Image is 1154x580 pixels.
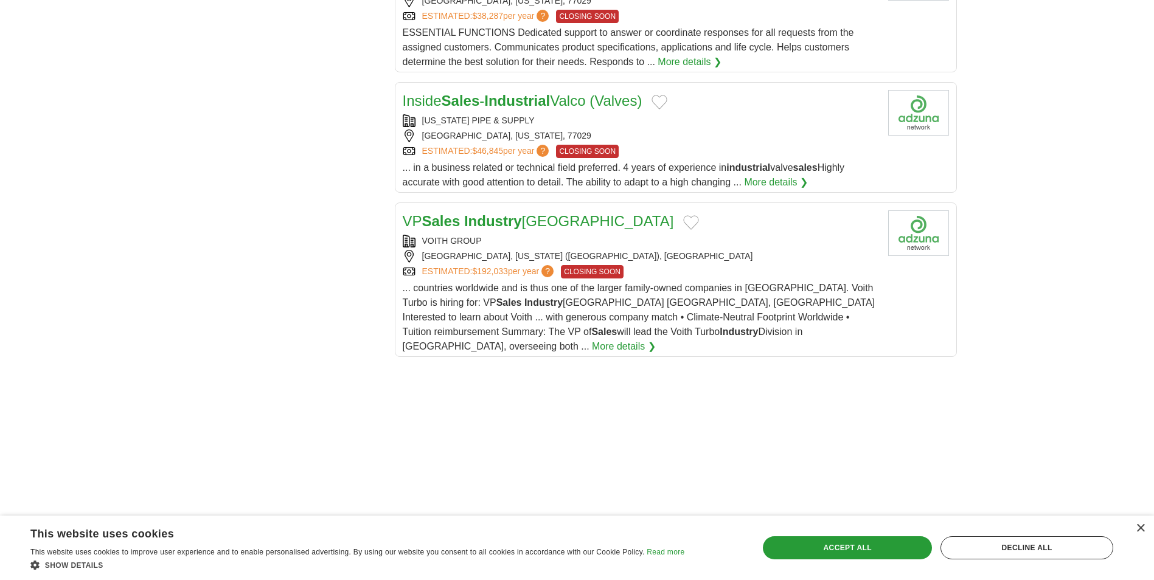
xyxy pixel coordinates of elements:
[30,559,684,571] div: Show details
[647,548,684,556] a: Read more, opens a new window
[556,145,619,158] span: CLOSING SOON
[422,145,552,158] a: ESTIMATED:$46,845per year?
[541,265,554,277] span: ?
[403,162,845,187] span: ... in a business related or technical field preferred. 4 years of experience in valve Highly acc...
[422,10,552,23] a: ESTIMATED:$38,287per year?
[793,162,818,173] strong: sales
[30,548,645,556] span: This website uses cookies to improve user experience and to enable personalised advertising. By u...
[888,210,949,256] img: Company logo
[464,213,522,229] strong: Industry
[652,95,667,109] button: Add to favorite jobs
[524,297,563,308] strong: Industry
[403,213,674,229] a: VPSales Industry[GEOGRAPHIC_DATA]
[472,266,507,276] span: $192,033
[720,326,758,337] strong: Industry
[403,92,642,109] a: InsideSales-IndustrialValco (Valves)
[472,11,503,21] span: $38,287
[403,250,878,263] div: [GEOGRAPHIC_DATA], [US_STATE] ([GEOGRAPHIC_DATA]), [GEOGRAPHIC_DATA]
[556,10,619,23] span: CLOSING SOON
[403,114,878,127] div: [US_STATE] PIPE & SUPPLY
[744,175,808,190] a: More details ❯
[888,90,949,136] img: Company logo
[726,162,770,173] strong: industrial
[592,339,656,354] a: More details ❯
[1136,524,1145,533] div: Close
[403,283,875,351] span: ... countries worldwide and is thus one of the larger family-owned companies in [GEOGRAPHIC_DATA]...
[658,55,721,69] a: More details ❯
[940,536,1113,559] div: Decline all
[422,265,557,278] a: ESTIMATED:$192,033per year?
[442,92,480,109] strong: Sales
[484,92,550,109] strong: Industrial
[403,129,878,142] div: [GEOGRAPHIC_DATA], [US_STATE], 77029
[537,10,549,22] span: ?
[422,213,461,229] strong: Sales
[561,265,624,278] span: CLOSING SOON
[683,215,699,230] button: Add to favorite jobs
[472,146,503,156] span: $46,845
[591,326,617,337] strong: Sales
[537,145,549,157] span: ?
[403,27,854,67] span: ESSENTIAL FUNCTIONS Dedicated support to answer or coordinate responses for all requests from the...
[403,235,878,247] div: VOITH GROUP
[45,561,103,570] span: Show details
[763,536,932,559] div: Accept all
[496,297,522,308] strong: Sales
[30,523,654,541] div: This website uses cookies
